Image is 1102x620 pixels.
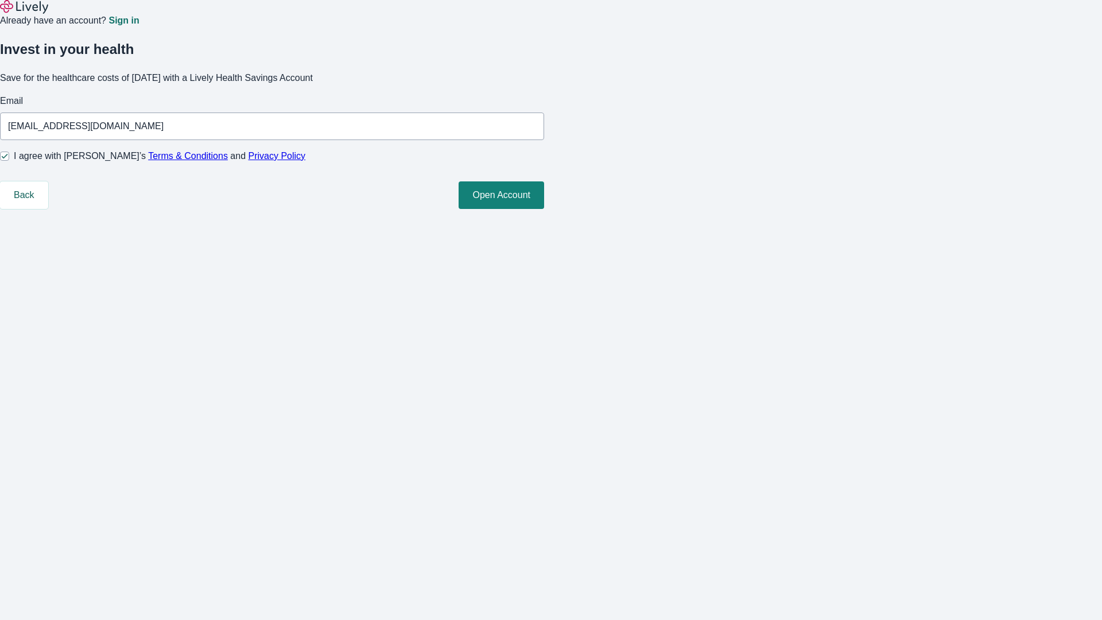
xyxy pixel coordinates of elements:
a: Privacy Policy [249,151,306,161]
span: I agree with [PERSON_NAME]’s and [14,149,305,163]
a: Terms & Conditions [148,151,228,161]
a: Sign in [108,16,139,25]
button: Open Account [459,181,544,209]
